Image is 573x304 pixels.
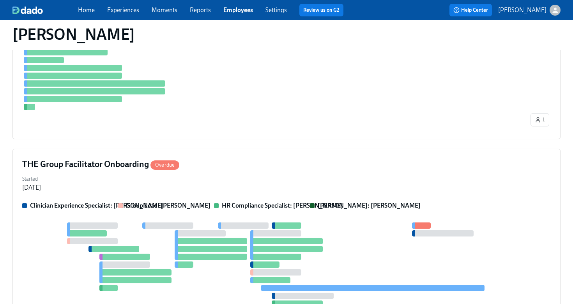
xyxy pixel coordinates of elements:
a: dado [12,6,78,14]
strong: Group Lead: [PERSON_NAME] [126,202,210,209]
span: Overdue [150,162,179,168]
h1: [PERSON_NAME] [12,25,135,44]
button: Review us on G2 [299,4,343,16]
strong: Clinician Experience Specialist: [PERSON_NAME] [30,202,163,209]
span: Help Center [453,6,488,14]
a: Moments [152,6,177,14]
a: Review us on G2 [303,6,340,14]
strong: HR Compliance Specialist: [PERSON_NAME] [222,202,343,209]
a: Employees [223,6,253,14]
span: 1 [535,116,545,124]
img: dado [12,6,43,14]
button: Help Center [449,4,492,16]
a: Settings [265,6,287,14]
p: [PERSON_NAME] [498,6,546,14]
div: [DATE] [22,183,41,192]
h4: THE Group Facilitator Onboarding [22,158,179,170]
button: 1 [531,113,549,126]
a: Home [78,6,95,14]
button: [PERSON_NAME] [498,5,561,16]
strong: [PERSON_NAME]: [PERSON_NAME] [318,202,421,209]
label: Started [22,175,41,183]
a: Experiences [107,6,139,14]
a: Reports [190,6,211,14]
